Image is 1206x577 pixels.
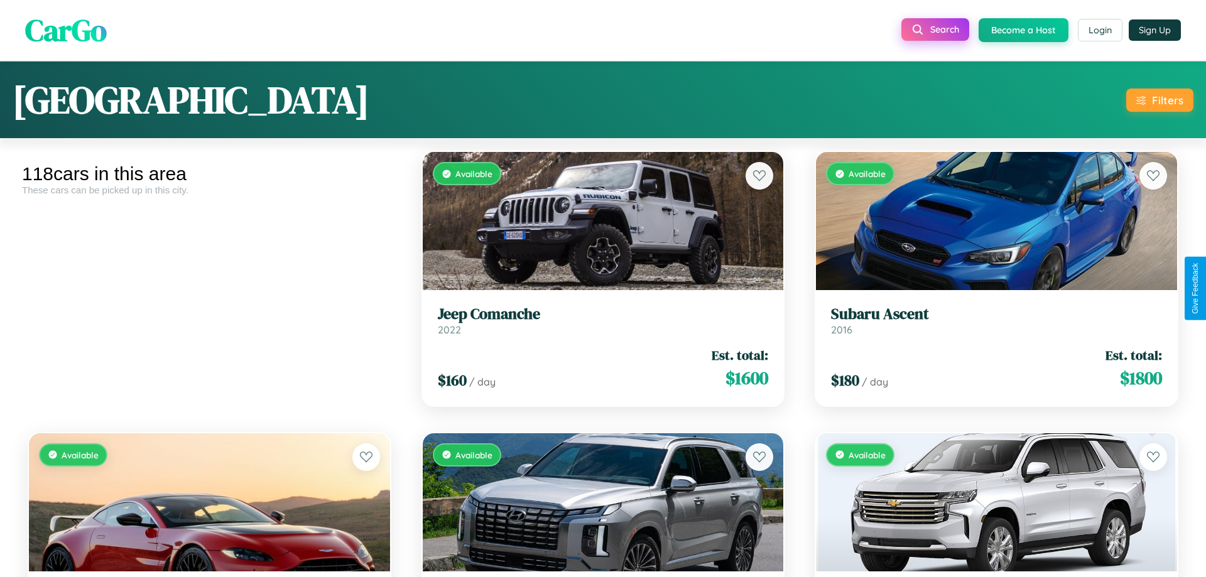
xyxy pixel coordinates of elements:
[25,9,107,51] span: CarGo
[930,24,959,35] span: Search
[455,450,492,460] span: Available
[1120,365,1162,391] span: $ 1800
[901,18,969,41] button: Search
[1191,263,1200,314] div: Give Feedback
[831,370,859,391] span: $ 180
[979,18,1068,42] button: Become a Host
[849,168,886,179] span: Available
[1152,94,1183,107] div: Filters
[469,375,496,388] span: / day
[1078,19,1122,41] button: Login
[725,365,768,391] span: $ 1600
[22,185,397,195] div: These cars can be picked up in this city.
[831,305,1162,336] a: Subaru Ascent2016
[438,305,769,336] a: Jeep Comanche2022
[831,305,1162,323] h3: Subaru Ascent
[62,450,99,460] span: Available
[22,163,397,185] div: 118 cars in this area
[1129,19,1181,41] button: Sign Up
[438,323,461,336] span: 2022
[438,305,769,323] h3: Jeep Comanche
[831,323,852,336] span: 2016
[438,370,467,391] span: $ 160
[712,346,768,364] span: Est. total:
[1126,89,1193,112] button: Filters
[849,450,886,460] span: Available
[1105,346,1162,364] span: Est. total:
[862,375,888,388] span: / day
[455,168,492,179] span: Available
[13,74,369,126] h1: [GEOGRAPHIC_DATA]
